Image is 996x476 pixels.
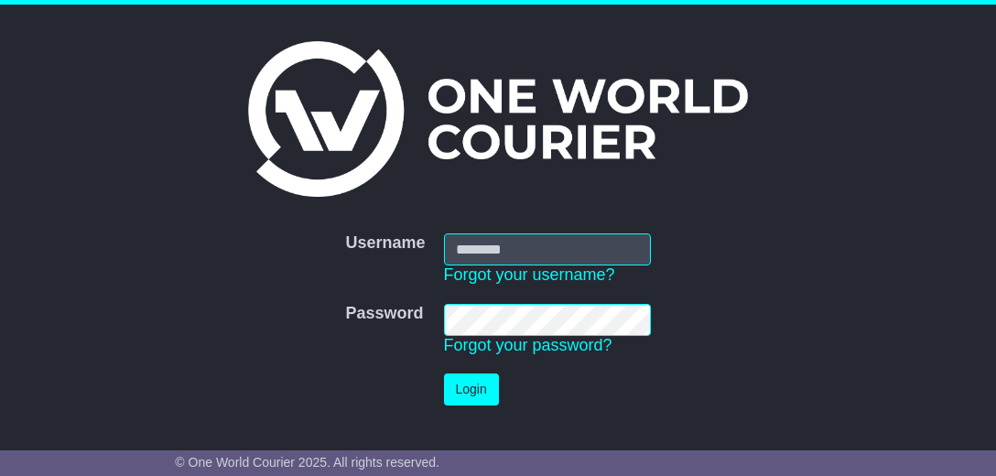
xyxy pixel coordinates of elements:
[248,41,748,197] img: One World
[444,373,499,406] button: Login
[345,233,425,254] label: Username
[444,336,612,354] a: Forgot your password?
[345,304,423,324] label: Password
[444,265,615,284] a: Forgot your username?
[175,455,439,470] span: © One World Courier 2025. All rights reserved.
